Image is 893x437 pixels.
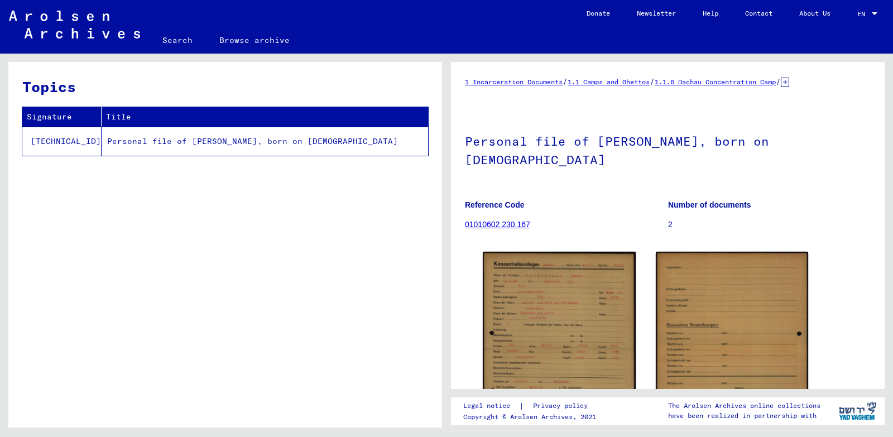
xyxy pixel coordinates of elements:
a: Search [149,27,206,54]
p: 2 [668,219,871,230]
td: Personal file of [PERSON_NAME], born on [DEMOGRAPHIC_DATA] [102,127,428,156]
p: The Arolsen Archives online collections [668,401,820,411]
h1: Personal file of [PERSON_NAME], born on [DEMOGRAPHIC_DATA] [465,116,871,183]
b: Reference Code [465,200,525,209]
th: Signature [22,107,102,127]
span: / [650,76,655,87]
a: Legal notice [463,400,519,412]
td: [TECHNICAL_ID] [22,127,102,156]
a: Browse archive [206,27,303,54]
div: | [463,400,601,412]
b: Number of documents [668,200,751,209]
img: yv_logo.png [837,397,878,425]
img: Arolsen_neg.svg [9,11,140,39]
h3: Topics [22,76,428,98]
p: Copyright © Arolsen Archives, 2021 [463,412,601,422]
p: have been realized in partnership with [668,411,820,421]
a: 1.1.6 Dachau Concentration Camp [655,78,776,86]
span: / [776,76,781,87]
a: 01010602 230.167 [465,220,530,229]
a: 1 Incarceration Documents [465,78,563,86]
a: 1.1 Camps and Ghettos [568,78,650,86]
span: / [563,76,568,87]
a: Privacy policy [524,400,601,412]
th: Title [102,107,428,127]
span: EN [857,10,870,18]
